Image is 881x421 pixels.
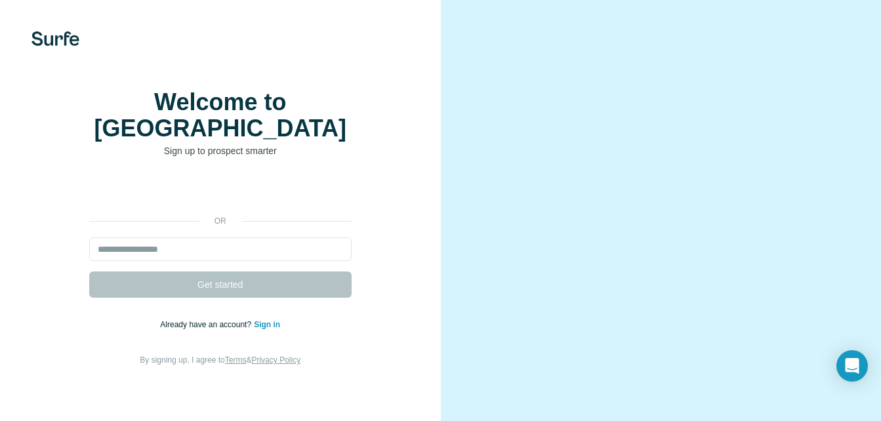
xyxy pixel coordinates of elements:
span: By signing up, I agree to & [140,355,300,365]
div: Open Intercom Messenger [836,350,868,382]
img: Surfe's logo [31,31,79,46]
a: Privacy Policy [251,355,300,365]
p: or [199,215,241,227]
span: Already have an account? [160,320,254,329]
p: Sign up to prospect smarter [89,144,352,157]
iframe: Sign in with Google Button [83,177,358,206]
a: Sign in [254,320,280,329]
h1: Welcome to [GEOGRAPHIC_DATA] [89,89,352,142]
a: Terms [225,355,247,365]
